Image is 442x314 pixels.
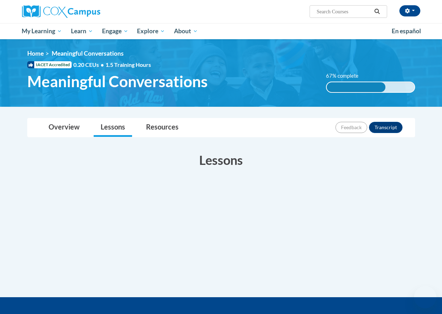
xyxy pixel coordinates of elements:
[414,286,436,308] iframe: Button to launch messaging window
[97,23,133,39] a: Engage
[399,5,420,16] button: Account Settings
[52,50,124,57] span: Meaningful Conversations
[27,50,44,57] a: Home
[94,118,132,137] a: Lessons
[73,61,106,69] span: 0.20 CEUs
[106,61,151,68] span: 1.5 Training Hours
[101,61,104,68] span: •
[316,7,372,16] input: Search Courses
[22,5,148,18] a: Cox Campus
[22,5,100,18] img: Cox Campus
[66,23,97,39] a: Learn
[392,27,421,35] span: En español
[369,122,403,133] button: Transcript
[139,118,186,137] a: Resources
[27,151,415,169] h3: Lessons
[17,23,426,39] div: Main menu
[174,27,198,35] span: About
[169,23,202,39] a: About
[27,72,208,91] span: Meaningful Conversations
[387,24,426,39] a: En español
[22,27,62,35] span: My Learning
[27,61,72,68] span: IACET Accredited
[327,82,385,92] div: 67% complete
[326,72,366,80] label: 67% complete
[42,118,87,137] a: Overview
[335,122,367,133] button: Feedback
[132,23,169,39] a: Explore
[71,27,93,35] span: Learn
[137,27,165,35] span: Explore
[17,23,67,39] a: My Learning
[372,7,382,16] button: Search
[102,27,128,35] span: Engage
